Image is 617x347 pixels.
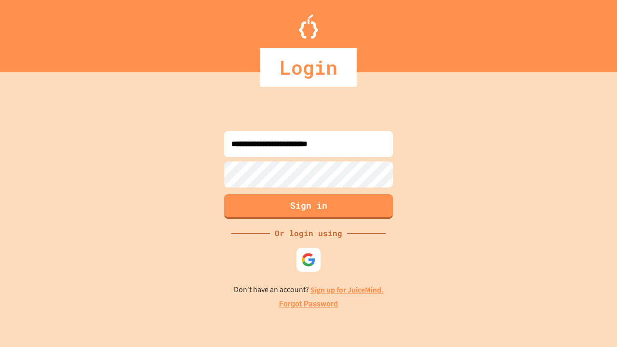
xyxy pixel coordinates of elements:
div: Login [260,48,357,87]
iframe: chat widget [537,267,607,307]
div: Or login using [270,227,347,239]
p: Don't have an account? [234,284,384,296]
img: google-icon.svg [301,253,316,267]
a: Forgot Password [279,298,338,310]
img: Logo.svg [299,14,318,39]
a: Sign up for JuiceMind. [310,285,384,295]
iframe: chat widget [577,308,607,337]
button: Sign in [224,194,393,219]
